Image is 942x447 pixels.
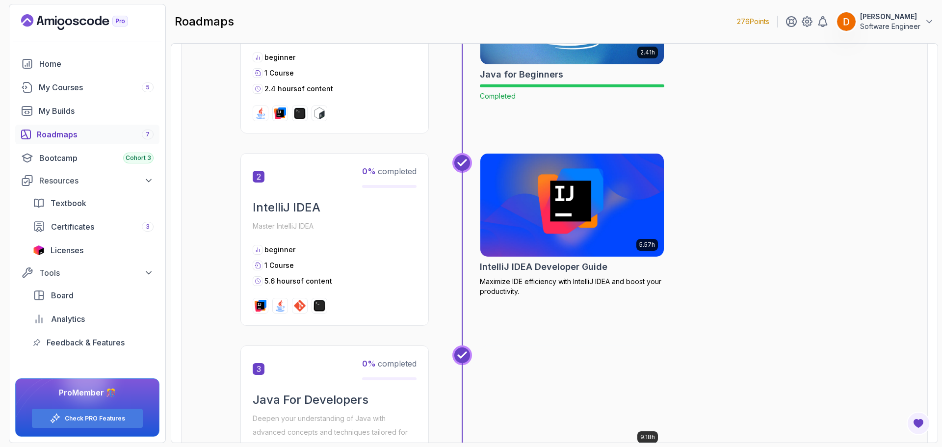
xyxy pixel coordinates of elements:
span: 1 Course [264,261,294,269]
p: beginner [264,245,295,255]
span: Cohort 3 [126,154,151,162]
span: 3 [253,363,264,375]
div: Roadmaps [37,129,154,140]
a: IntelliJ IDEA Developer Guide card5.57hIntelliJ IDEA Developer GuideMaximize IDE efficiency with ... [480,153,664,296]
img: user profile image [837,12,856,31]
h2: roadmaps [175,14,234,29]
a: textbook [27,193,159,213]
button: Resources [15,172,159,189]
img: java logo [255,107,266,119]
p: 5.6 hours of content [264,276,332,286]
img: git logo [294,300,306,312]
span: 5 [146,83,150,91]
p: beginner [264,53,295,62]
a: certificates [27,217,159,237]
img: bash logo [314,107,325,119]
span: completed [362,359,417,368]
button: Open Feedback Button [907,412,930,435]
p: 276 Points [737,17,769,26]
a: Landing page [21,14,151,30]
div: My Courses [39,81,154,93]
a: feedback [27,333,159,352]
a: board [27,286,159,305]
img: intellij logo [255,300,266,312]
p: [PERSON_NAME] [860,12,920,22]
img: intellij logo [274,107,286,119]
button: Check PRO Features [31,408,143,428]
p: Software Engineer [860,22,920,31]
img: terminal logo [294,107,306,119]
p: 2.41h [640,49,655,56]
span: 2 [253,171,264,183]
span: 7 [146,131,150,138]
span: 0 % [362,359,376,368]
a: builds [15,101,159,121]
p: 9.18h [640,433,655,441]
a: courses [15,78,159,97]
span: Board [51,289,74,301]
div: Home [39,58,154,70]
img: jetbrains icon [33,245,45,255]
button: user profile image[PERSON_NAME]Software Engineer [837,12,934,31]
div: Tools [39,267,154,279]
button: Tools [15,264,159,282]
img: IntelliJ IDEA Developer Guide card [476,151,669,259]
span: completed [362,166,417,176]
span: Licenses [51,244,83,256]
a: bootcamp [15,148,159,168]
h2: IntelliJ IDEA Developer Guide [480,260,607,274]
span: Textbook [51,197,86,209]
h2: Java for Beginners [480,68,563,81]
a: roadmaps [15,125,159,144]
img: terminal logo [314,300,325,312]
span: 3 [146,223,150,231]
a: Check PRO Features [65,415,125,422]
a: home [15,54,159,74]
a: analytics [27,309,159,329]
div: My Builds [39,105,154,117]
a: licenses [27,240,159,260]
p: 5.57h [639,241,655,249]
p: 2.4 hours of content [264,84,333,94]
span: Analytics [51,313,85,325]
span: 0 % [362,166,376,176]
div: Resources [39,175,154,186]
div: Bootcamp [39,152,154,164]
span: 1 Course [264,69,294,77]
h2: IntelliJ IDEA [253,200,417,215]
h2: Java For Developers [253,392,417,408]
span: Certificates [51,221,94,233]
span: Feedback & Features [47,337,125,348]
p: Master IntelliJ IDEA [253,219,417,233]
span: Completed [480,92,516,100]
p: Maximize IDE efficiency with IntelliJ IDEA and boost your productivity. [480,277,664,296]
img: java logo [274,300,286,312]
